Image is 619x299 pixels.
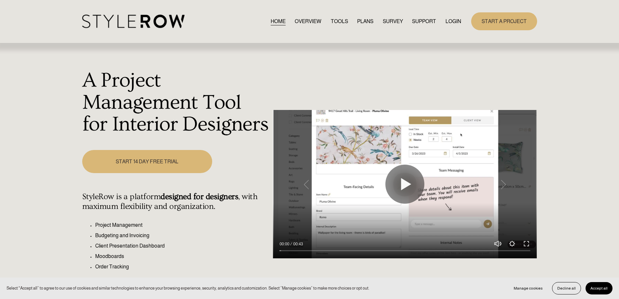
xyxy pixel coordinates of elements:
p: Order Tracking [95,263,270,271]
a: TOOLS [331,17,348,26]
input: Seek [279,249,530,253]
div: Duration [291,241,304,247]
strong: designed for designers [161,192,238,201]
a: PLANS [357,17,373,26]
span: Decline all [557,286,576,291]
p: Moodboards [95,252,270,260]
h4: StyleRow is a platform , with maximum flexibility and organization. [82,192,270,211]
a: OVERVIEW [295,17,321,26]
button: Play [385,165,424,204]
a: SURVEY [383,17,403,26]
p: Project Management [95,221,270,229]
p: Simplify your workflow, manage items effectively, and keep your business running seamlessly. [82,276,270,292]
a: LOGIN [445,17,461,26]
span: SUPPORT [412,18,436,25]
span: Accept all [590,286,608,291]
button: Manage cookies [509,282,548,294]
span: Manage cookies [514,286,543,291]
p: Client Presentation Dashboard [95,242,270,250]
a: START A PROJECT [471,12,537,30]
h1: A Project Management Tool for Interior Designers [82,70,270,136]
p: Budgeting and Invoicing [95,232,270,239]
a: START 14 DAY FREE TRIAL [82,150,212,173]
a: folder dropdown [412,17,436,26]
button: Decline all [552,282,581,294]
img: StyleRow [82,15,185,28]
a: HOME [271,17,286,26]
button: Accept all [586,282,613,294]
div: Current time [279,241,291,247]
p: Select “Accept all” to agree to our use of cookies and similar technologies to enhance your brows... [6,285,369,291]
